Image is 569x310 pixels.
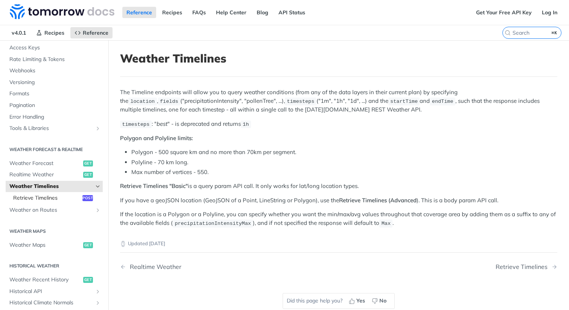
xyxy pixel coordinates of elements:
a: Access Keys [6,42,103,53]
span: Weather Recent History [9,276,81,284]
span: Yes [356,297,365,305]
kbd: ⌘K [550,29,559,37]
strong: Polygon and Polyline limits: [120,134,193,142]
span: timesteps [287,99,314,104]
a: Weather TimelinesHide subpages for Weather Timelines [6,181,103,192]
h2: Weather Forecast & realtime [6,146,103,153]
a: Retrieve Timelinespost [9,192,103,204]
a: Historical APIShow subpages for Historical API [6,286,103,297]
em: best [157,120,167,127]
div: Did this page help you? [283,293,395,309]
span: 1h [243,122,249,127]
span: get [83,160,93,166]
span: timesteps [122,122,149,127]
a: Weather Recent Historyget [6,274,103,286]
span: Weather Timelines [9,183,93,190]
span: Weather Maps [9,241,81,249]
a: FAQs [188,7,210,18]
img: Tomorrow.io Weather API Docs [10,4,114,19]
a: Blog [253,7,272,18]
span: get [83,172,93,178]
span: Historical API [9,288,93,295]
span: Formats [9,90,101,98]
a: Previous Page: Realtime Weather [120,263,307,270]
span: Retrieve Timelines [13,194,81,202]
span: Access Keys [9,44,101,52]
span: precipitationIntensityMax [175,221,251,226]
span: No [379,297,386,305]
span: location [130,99,155,104]
span: Weather on Routes [9,206,93,214]
div: Retrieve Timelines [496,263,551,270]
span: startTime [390,99,418,104]
button: Hide subpages for Weather Timelines [95,183,101,189]
button: Yes [346,295,369,307]
p: Updated [DATE] [120,240,557,247]
p: If the location is a Polygon or a Polyline, you can specify whether you want the min/max/avg valu... [120,210,557,228]
span: Max [382,221,391,226]
button: No [369,295,391,307]
span: Error Handling [9,113,101,121]
span: get [83,277,93,283]
a: Historical Climate NormalsShow subpages for Historical Climate Normals [6,297,103,308]
span: v4.0.1 [8,27,30,38]
a: Formats [6,88,103,99]
p: is a query param API call. It only works for lat/long location types. [120,182,557,191]
h2: Weather Maps [6,228,103,235]
svg: Search [505,30,511,36]
a: Weather Mapsget [6,240,103,251]
h2: Historical Weather [6,263,103,269]
span: Versioning [9,79,101,86]
strong: Retrieve Timelines "Basic" [120,182,188,189]
span: fields [160,99,178,104]
span: Tools & Libraries [9,125,93,132]
span: Historical Climate Normals [9,299,93,307]
span: Rate Limiting & Tokens [9,56,101,63]
div: Realtime Weather [126,263,181,270]
a: Recipes [32,27,68,38]
span: Weather Forecast [9,160,81,167]
span: post [82,195,93,201]
nav: Pagination Controls [120,256,557,278]
a: Realtime Weatherget [6,169,103,180]
a: Weather Forecastget [6,158,103,169]
a: Pagination [6,100,103,111]
a: Tools & LibrariesShow subpages for Tools & Libraries [6,123,103,134]
a: Log In [538,7,561,18]
a: Reference [70,27,113,38]
span: Recipes [44,29,64,36]
a: Rate Limiting & Tokens [6,54,103,65]
p: The Timeline endpoints will allow you to query weather conditions (from any of the data layers in... [120,88,557,114]
button: Show subpages for Weather on Routes [95,207,101,213]
a: Help Center [212,7,251,18]
a: Weather on RoutesShow subpages for Weather on Routes [6,205,103,216]
li: Polyline - 70 km long. [131,158,557,167]
h1: Weather Timelines [120,52,557,65]
span: Pagination [9,102,101,109]
span: Realtime Weather [9,171,81,179]
a: Recipes [158,7,186,18]
a: Reference [122,7,156,18]
span: get [83,242,93,248]
a: Get Your Free API Key [472,7,536,18]
li: Max number of vertices - 550. [131,168,557,177]
button: Show subpages for Historical Climate Normals [95,300,101,306]
button: Show subpages for Historical API [95,289,101,295]
strong: Retrieve Timelines (Advanced [339,197,417,204]
a: Next Page: Retrieve Timelines [496,263,557,270]
span: Webhooks [9,67,101,75]
li: Polygon - 500 square km and no more than 70km per segment. [131,148,557,157]
button: Show subpages for Tools & Libraries [95,125,101,131]
p: : " " - is deprecated and returns [120,120,557,128]
a: Versioning [6,77,103,88]
a: Webhooks [6,65,103,76]
span: endTime [432,99,453,104]
a: API Status [274,7,309,18]
a: Error Handling [6,111,103,123]
p: If you have a geoJSON location (GeoJSON of a Point, LineString or Polygon), use the ). This is a ... [120,196,557,205]
span: Reference [83,29,108,36]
